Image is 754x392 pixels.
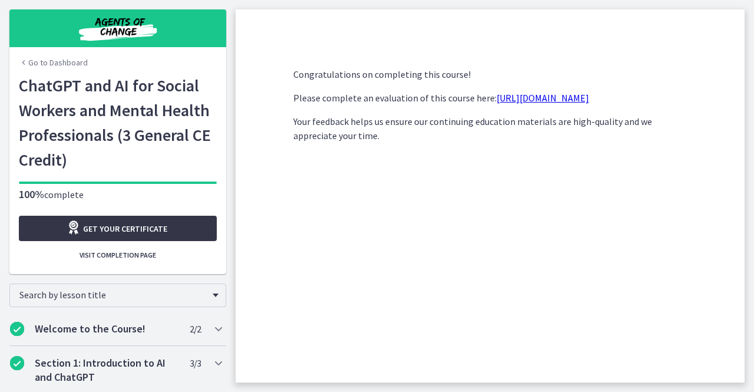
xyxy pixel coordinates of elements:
a: Get your certificate [19,216,217,241]
img: Agents of Change [47,14,188,42]
span: Search by lesson title [19,289,207,301]
h2: Welcome to the Course! [35,322,178,336]
i: Completed [10,322,24,336]
h2: Section 1: Introduction to AI and ChatGPT [35,356,178,384]
span: Visit completion page [80,251,156,260]
i: Opens in a new window [67,220,83,235]
span: 2 / 2 [190,322,201,336]
button: Visit completion page [19,246,217,265]
p: complete [19,187,217,202]
a: Go to Dashboard [19,57,88,68]
p: Congratulations on completing this course! [293,67,687,81]
span: Get your certificate [83,222,167,236]
i: Completed [10,356,24,370]
p: Please complete an evaluation of this course here: [293,91,687,105]
span: 100% [19,187,44,201]
p: Your feedback helps us ensure our continuing education materials are high-quality and we apprecia... [293,114,687,143]
span: 3 / 3 [190,356,201,370]
h1: ChatGPT and AI for Social Workers and Mental Health Professionals (3 General CE Credit) [19,73,217,172]
div: Search by lesson title [9,284,226,307]
a: [URL][DOMAIN_NAME] [497,92,589,104]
